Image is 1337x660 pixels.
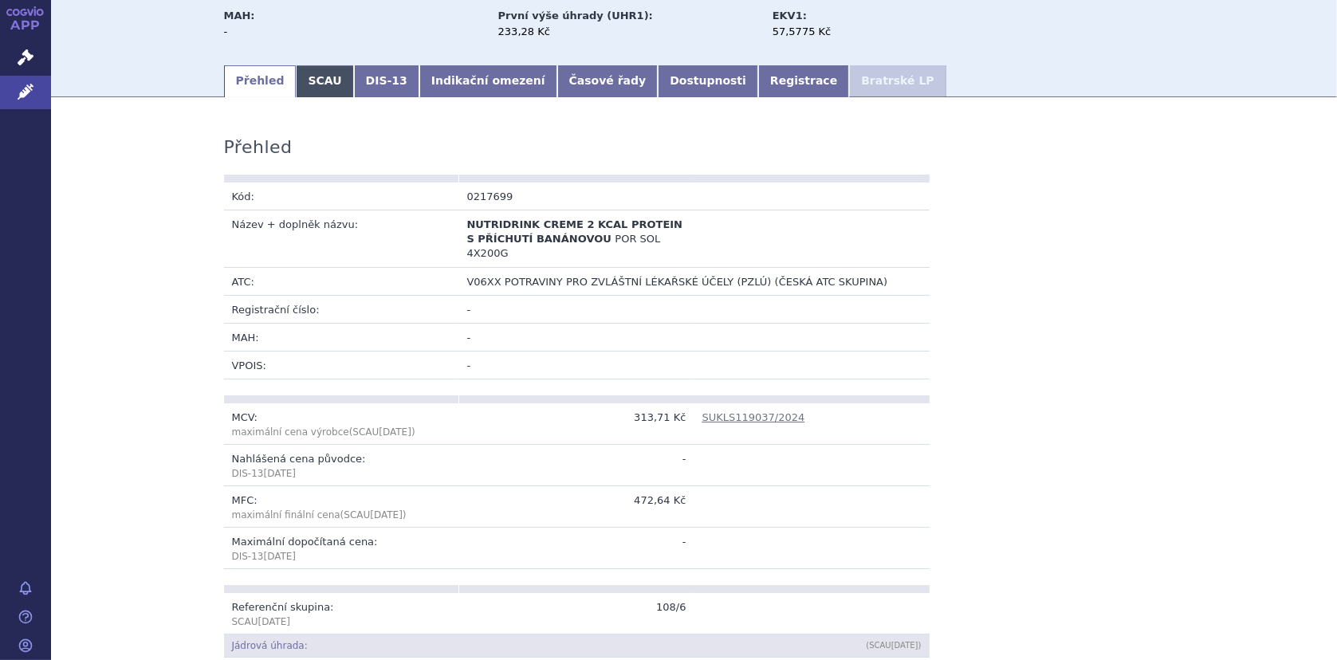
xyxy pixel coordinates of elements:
div: 233,28 Kč [498,25,757,39]
span: POTRAVINY PRO ZVLÁŠTNÍ LÉKAŘSKÉ ÚČELY (PZLÚ) (ČESKÁ ATC SKUPINA) [505,276,887,288]
span: [DATE] [264,551,297,562]
div: 57,5775 Kč [773,25,952,39]
td: - [459,295,930,323]
td: VPOIS: [224,352,459,379]
span: (SCAU ) [232,426,415,438]
td: - [459,352,930,379]
td: 472,64 Kč [459,486,694,528]
span: maximální cena výrobce [232,426,349,438]
td: - [459,528,694,569]
span: NUTRIDRINK CREME 2 KCAL PROTEIN S PŘÍCHUTÍ BANÁNOVOU [467,218,683,245]
span: [DATE] [891,641,918,650]
strong: MAH: [224,10,255,22]
p: maximální finální cena [232,509,451,522]
span: [DATE] [258,616,291,627]
td: Nahlášená cena původce: [224,445,459,486]
span: (SCAU ) [340,509,407,521]
td: MFC: [224,486,459,528]
span: [DATE] [370,509,403,521]
td: Maximální dopočítaná cena: [224,528,459,569]
a: Registrace [758,65,849,97]
td: Referenční skupina: [224,593,459,634]
a: Přehled [224,65,297,97]
span: [DATE] [379,426,411,438]
a: Časové řady [557,65,659,97]
p: DIS-13 [232,467,451,481]
td: - [459,445,694,486]
h3: Přehled [224,137,293,158]
td: MAH: [224,324,459,352]
td: MCV: [224,403,459,445]
td: Registrační číslo: [224,295,459,323]
td: 313,71 Kč [459,403,694,445]
span: V06XX [467,276,501,288]
p: DIS-13 [232,550,451,564]
td: Jádrová úhrada: [224,634,694,658]
td: Kód: [224,183,459,210]
td: ATC: [224,267,459,295]
p: SCAU [232,615,451,629]
a: SUKLS119037/2024 [702,411,805,423]
span: (SCAU ) [866,641,921,650]
span: [DATE] [264,468,297,479]
td: 0217699 [459,183,694,210]
div: - [224,25,483,39]
a: SCAU [296,65,353,97]
a: Dostupnosti [658,65,758,97]
td: 108/6 [459,593,694,634]
td: - [459,324,930,352]
a: Indikační omezení [419,65,557,97]
strong: První výše úhrady (UHR1): [498,10,653,22]
strong: EKV1: [773,10,807,22]
td: Název + doplněk názvu: [224,210,459,268]
a: DIS-13 [354,65,419,97]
